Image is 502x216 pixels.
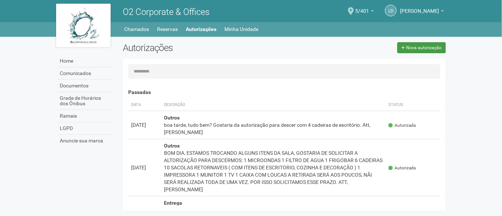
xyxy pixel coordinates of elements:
h4: Passadas [128,90,440,95]
span: Autorizada [389,122,416,129]
div: BOM DIA, ESTAMOS TROCANDO ALGUNS ITENS DA SALA, GOSTARIA DE SOLICITAR A ALTORIZAÇÃO PARA DESCERMO... [164,149,383,193]
div: [DATE] [131,164,158,171]
strong: Outros [164,115,180,121]
a: Ld [385,5,397,16]
span: Luana de Menezes Reis [400,1,439,14]
span: 5/401 [356,1,369,14]
a: LGPD [58,122,112,135]
div: boa tarde, tudo bem? Gostaria da autorização para descer com 4 cadeiras de escritório. Att, [PERS... [164,121,383,136]
a: [PERSON_NAME] [400,9,444,15]
th: Status [386,99,440,111]
a: Minha Unidade [224,24,258,34]
a: Reservas [157,24,178,34]
a: Autorizações [186,24,216,34]
a: Home [58,55,112,67]
h2: Autorizações [123,42,279,53]
a: Anuncie sua marca [58,135,112,147]
strong: Entrega [164,200,182,206]
span: Nova autorização [407,45,442,50]
strong: Outros [164,143,180,149]
a: Ramais [58,110,112,122]
a: Grade de Horários dos Ônibus [58,92,112,110]
th: Data [128,99,161,111]
a: Chamados [124,24,149,34]
img: logo.jpg [56,4,111,47]
a: Nova autorização [397,42,446,53]
span: Autorizada [389,165,416,171]
span: O2 Corporate & Offices [123,7,209,17]
a: Documentos [58,80,112,92]
th: Descrição [161,99,386,111]
div: [DATE] [131,121,158,129]
a: 5/401 [356,9,374,15]
a: Comunicados [58,67,112,80]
